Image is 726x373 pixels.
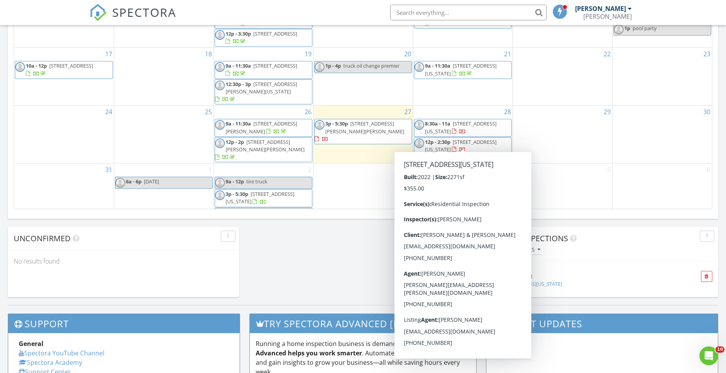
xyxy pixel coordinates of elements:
span: 10a - 12p [26,62,47,69]
td: Go to August 17, 2025 [14,48,114,106]
strong: General [19,339,43,348]
span: [STREET_ADDRESS][US_STATE] [425,120,497,134]
span: [STREET_ADDRESS][PERSON_NAME][PERSON_NAME] [226,138,305,153]
a: Go to September 4, 2025 [506,163,513,176]
a: Go to September 5, 2025 [606,163,612,176]
span: [STREET_ADDRESS] [253,62,297,69]
img: default-user-f0147aede5fd5fa78ca7ade42f37bd4542148d508eef1c3d3ea960f66861d68b.jpg [215,62,225,72]
span: [STREET_ADDRESS][US_STATE] [425,138,497,153]
td: Go to August 26, 2025 [213,106,313,163]
td: Go to September 5, 2025 [513,163,612,221]
span: [STREET_ADDRESS][PERSON_NAME][PERSON_NAME] [325,120,404,134]
a: Go to August 31, 2025 [104,163,114,176]
h3: Try spectora advanced [DATE] [250,314,477,333]
a: Go to August 18, 2025 [203,48,213,60]
div: Colton Hill [583,13,632,20]
img: default-user-f0147aede5fd5fa78ca7ade42f37bd4542148d508eef1c3d3ea960f66861d68b.jpg [215,138,225,148]
a: 9a - 11:30a [STREET_ADDRESS][PERSON_NAME] [215,119,312,136]
button: All schedulers [493,245,542,255]
td: Go to September 6, 2025 [612,163,712,221]
span: ff draft [244,209,260,216]
h3: Support [8,314,240,333]
a: 12p - 2:30p [STREET_ADDRESS][US_STATE] [414,137,512,155]
a: 9a - 11:30a [STREET_ADDRESS][PERSON_NAME] [226,120,297,134]
span: 1p [624,25,630,32]
span: tire truck [246,178,267,185]
span: 12:30p - 3p [226,81,251,88]
a: 10a - 12p [STREET_ADDRESS] [26,62,93,77]
span: 5p - 8p [226,209,241,216]
span: [STREET_ADDRESS] [253,30,297,37]
td: Go to August 25, 2025 [114,106,213,163]
a: 9a - 11:30a [STREET_ADDRESS][US_STATE] [414,61,512,79]
span: 9a - 11:30a [226,120,251,127]
td: Go to August 24, 2025 [14,106,114,163]
a: Spectora Academy [19,358,82,367]
span: [STREET_ADDRESS] [49,62,93,69]
img: default-user-f0147aede5fd5fa78ca7ade42f37bd4542148d508eef1c3d3ea960f66861d68b.jpg [315,120,324,130]
td: Go to August 21, 2025 [413,48,513,106]
img: default-user-f0147aede5fd5fa78ca7ade42f37bd4542148d508eef1c3d3ea960f66861d68b.jpg [215,120,225,130]
a: 12p - 3:30p [STREET_ADDRESS] [215,29,312,47]
a: 3p - 5:30p [STREET_ADDRESS][PERSON_NAME][PERSON_NAME] [314,119,412,144]
a: Go to August 27, 2025 [403,106,413,118]
td: Go to August 29, 2025 [513,106,612,163]
div: All schedulers [494,247,540,253]
span: 9a - 12p [226,178,244,185]
span: 3p - 5:30p [325,120,348,127]
span: pool party [633,25,656,32]
a: Go to August 20, 2025 [403,48,413,60]
span: 8:30a - 11a [425,120,450,127]
h3: Latest Updates [486,314,718,333]
span: [DATE] [144,178,159,185]
span: 2469 W 840 N, Hurricane 84737 [226,12,310,27]
a: Go to August 19, 2025 [303,48,313,60]
iframe: Intercom live chat [699,346,718,365]
a: 9a - 11:30a [STREET_ADDRESS] [226,62,297,77]
a: 9a - 11:30a [STREET_ADDRESS][US_STATE] [425,62,497,77]
span: SPECTORA [112,4,176,20]
span: 12p - 2:30p [425,138,450,145]
a: Go to August 30, 2025 [702,106,712,118]
a: 3p - 5:30p [STREET_ADDRESS][US_STATE] [226,190,294,205]
span: [STREET_ADDRESS][US_STATE] [425,62,497,77]
span: Unconfirmed [14,233,71,244]
div: [PERSON_NAME] [575,5,626,13]
a: Go to August 22, 2025 [602,48,612,60]
img: default-user-f0147aede5fd5fa78ca7ade42f37bd4542148d508eef1c3d3ea960f66861d68b.jpg [215,178,225,188]
a: Go to August 23, 2025 [702,48,712,60]
strong: Spectora Advanced helps you work smarter [256,339,439,357]
a: 12p - 3p [STREET_ADDRESS] [425,12,489,27]
a: SPECTORA [90,11,176,27]
div: No results found [8,251,239,272]
a: Go to September 1, 2025 [207,163,213,176]
a: 12p - 2p [STREET_ADDRESS][PERSON_NAME][PERSON_NAME] [215,137,312,163]
a: Go to August 28, 2025 [502,106,513,118]
a: 12:30p - 3p [STREET_ADDRESS][PERSON_NAME][US_STATE] [215,81,297,102]
a: 12:30p - 3p [STREET_ADDRESS][PERSON_NAME][US_STATE] [215,79,312,105]
a: 12p - 3:30p [STREET_ADDRESS] [226,30,297,45]
a: 12p - 2:30p [STREET_ADDRESS][US_STATE] [425,138,497,153]
a: Go to September 6, 2025 [705,163,712,176]
div: [DATE] 3:54 pm [493,265,676,273]
a: 8:30a - 11a [STREET_ADDRESS][US_STATE] [425,120,497,134]
a: 10a - 12p [STREET_ADDRESS] [15,61,113,79]
td: Go to September 3, 2025 [313,163,413,221]
img: The Best Home Inspection Software - Spectora [90,4,107,21]
span: 9a - 11:30a [425,62,450,69]
img: default-user-f0147aede5fd5fa78ca7ade42f37bd4542148d508eef1c3d3ea960f66861d68b.jpg [215,81,225,90]
td: Go to August 18, 2025 [114,48,213,106]
td: Go to August 27, 2025 [313,106,413,163]
span: 12p - 3:30p [226,30,251,37]
img: default-user-f0147aede5fd5fa78ca7ade42f37bd4542148d508eef1c3d3ea960f66861d68b.jpg [315,62,324,72]
a: Go to August 21, 2025 [502,48,513,60]
td: Go to August 30, 2025 [612,106,712,163]
span: 1p - 4p [325,62,341,69]
td: Go to September 4, 2025 [413,163,513,221]
a: 12p - 2p [STREET_ADDRESS][PERSON_NAME][PERSON_NAME] [215,138,305,160]
td: Go to August 22, 2025 [513,48,612,106]
a: Go to August 26, 2025 [303,106,313,118]
img: default-user-f0147aede5fd5fa78ca7ade42f37bd4542148d508eef1c3d3ea960f66861d68b.jpg [215,30,225,40]
img: default-user-f0147aede5fd5fa78ca7ade42f37bd4542148d508eef1c3d3ea960f66861d68b.jpg [215,209,225,219]
a: 3p - 5:30p [STREET_ADDRESS][PERSON_NAME][PERSON_NAME] [315,120,404,142]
